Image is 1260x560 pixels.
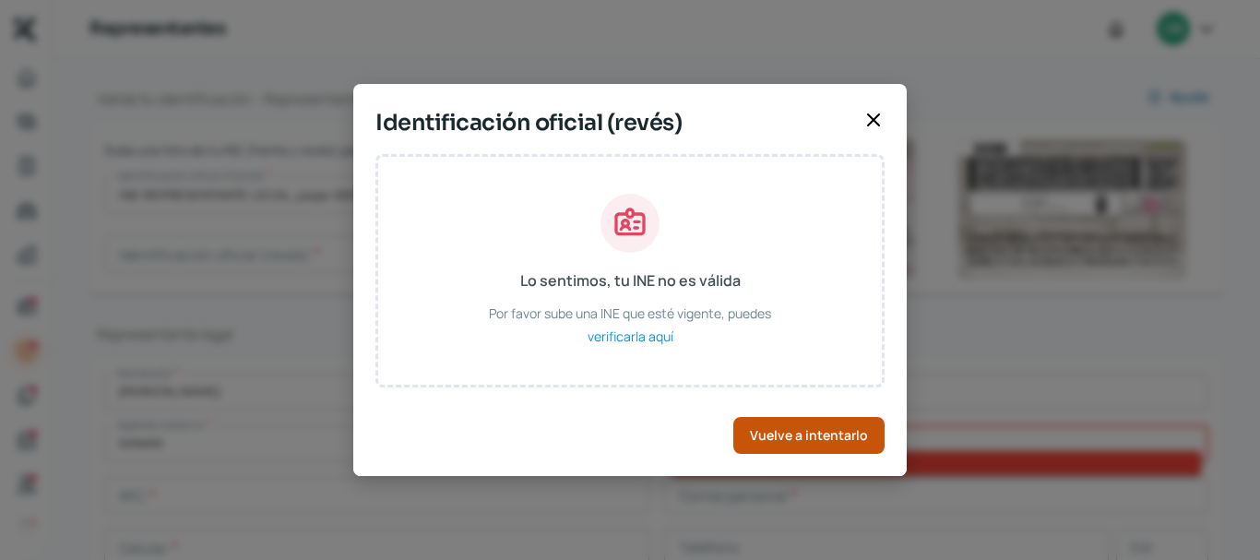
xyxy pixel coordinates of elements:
[375,106,855,139] span: Identificación oficial (revés)
[733,417,885,454] button: Vuelve a intentarlo
[600,194,660,253] img: Lo sentimos, tu INE no es válida
[750,429,868,442] span: Vuelve a intentarlo
[520,268,741,294] span: Lo sentimos, tu INE no es válida
[489,302,771,325] span: Por favor sube una INE que esté vigente, puedes
[588,325,673,348] span: verificarla aquí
